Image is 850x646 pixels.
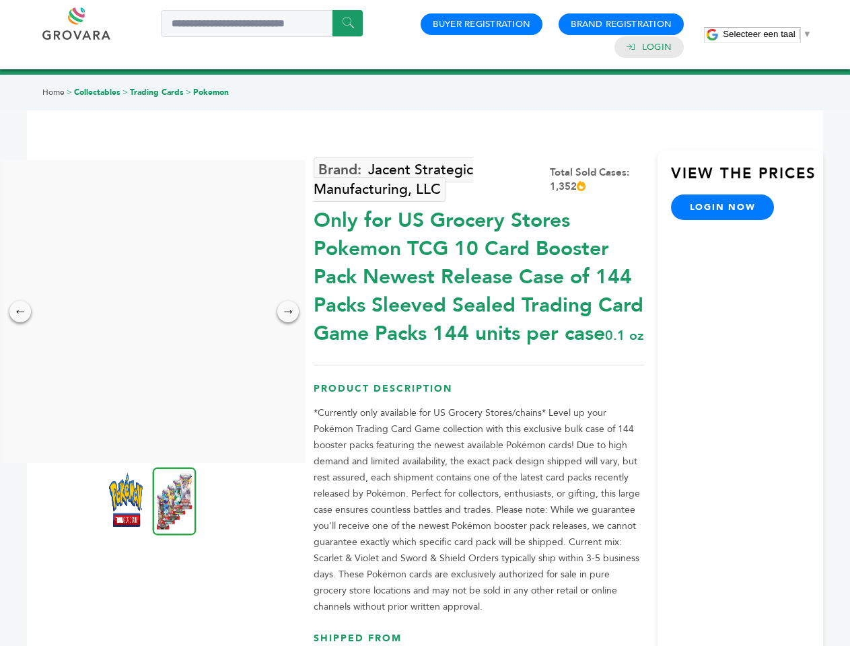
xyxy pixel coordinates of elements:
span: ▼ [803,29,812,39]
a: Home [42,87,65,98]
a: Trading Cards [130,87,184,98]
a: Jacent Strategic Manufacturing, LLC [314,157,473,202]
h3: Product Description [314,382,644,406]
div: ← [9,301,31,322]
a: login now [671,194,775,220]
h3: View the Prices [671,164,823,194]
div: → [277,301,299,322]
a: Buyer Registration [433,18,530,30]
a: Brand Registration [571,18,672,30]
span: > [186,87,191,98]
a: Selecteer een taal​ [723,29,812,39]
p: *Currently only available for US Grocery Stores/chains* Level up your Pokémon Trading Card Game c... [314,405,644,615]
a: Login [642,41,672,53]
img: *Only for US Grocery Stores* Pokemon TCG 10 Card Booster Pack – Newest Release (Case of 144 Packs... [153,467,197,535]
span: 0.1 oz [605,326,643,345]
input: Search a product or brand... [161,10,363,37]
span: ​ [799,29,800,39]
a: Collectables [74,87,120,98]
div: Total Sold Cases: 1,352 [550,166,644,194]
span: > [67,87,72,98]
a: Pokemon [193,87,229,98]
span: > [122,87,128,98]
span: Selecteer een taal [723,29,795,39]
div: Only for US Grocery Stores Pokemon TCG 10 Card Booster Pack Newest Release Case of 144 Packs Slee... [314,200,644,348]
img: *Only for US Grocery Stores* Pokemon TCG 10 Card Booster Pack – Newest Release (Case of 144 Packs... [109,473,143,527]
